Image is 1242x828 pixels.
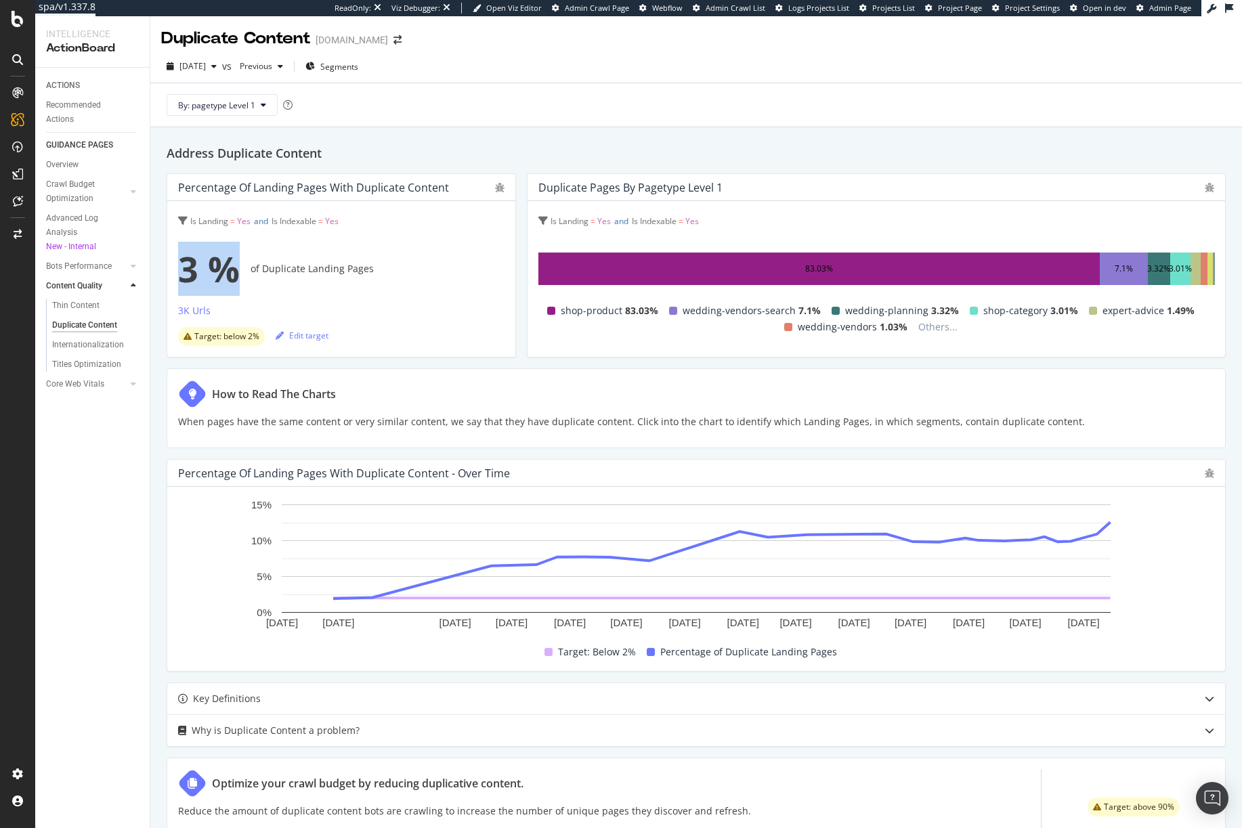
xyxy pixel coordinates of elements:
text: 15% [251,499,272,510]
a: ACTIONS [46,79,140,93]
span: Segments [320,61,358,72]
span: 2025 Aug. 25th [179,60,206,72]
span: Target: below 2% [194,332,259,341]
div: Recommended Actions [46,98,127,127]
span: Is Landing [551,215,588,227]
button: Segments [300,56,364,77]
div: warning label [178,327,265,346]
span: 83.03% [625,303,658,319]
span: vs [222,60,234,73]
div: Open Intercom Messenger [1196,782,1228,814]
div: 7.1% [1115,261,1133,277]
div: 3.01% [1169,261,1192,277]
h2: Address Duplicate Content [167,144,1226,162]
a: Project Settings [992,3,1060,14]
span: Is Landing [190,215,228,227]
text: [DATE] [440,617,471,629]
span: Projects List [872,3,915,13]
text: 10% [251,535,272,546]
span: Admin Page [1149,3,1191,13]
span: 1.03% [880,319,907,335]
a: Admin Crawl List [693,3,765,14]
text: [DATE] [1068,617,1100,629]
a: Webflow [639,3,683,14]
button: Edit target [276,324,328,346]
div: Duplicate Pages by pagetype Level 1 [538,181,723,194]
a: Open Viz Editor [473,3,542,14]
div: Overview [46,158,79,172]
text: [DATE] [1009,617,1041,629]
div: Intelligence [46,27,139,41]
span: 3 % [178,242,240,296]
div: Edit target [276,330,328,341]
text: [DATE] [554,617,586,629]
span: Yes [237,215,251,227]
a: Content Quality [46,279,127,293]
svg: A chart. [178,498,1214,633]
a: Internationalization [52,338,140,352]
div: How to Read The Charts [212,386,336,402]
a: Bots Performance [46,259,127,274]
span: 3.01% [1050,303,1078,319]
a: Open in dev [1070,3,1126,14]
text: [DATE] [322,617,354,629]
a: Admin Page [1136,3,1191,14]
span: Percentage of Duplicate Landing Pages [660,644,837,660]
span: wedding-vendors [798,319,877,335]
div: [DOMAIN_NAME] [316,33,388,47]
span: 1.49% [1167,303,1195,319]
div: Advanced Log Analysis [46,211,127,254]
a: Crawl Budget Optimization [46,177,127,206]
div: Titles Optimization [52,357,121,372]
div: Crawl Budget Optimization [46,177,117,206]
span: Admin Crawl List [706,3,765,13]
text: [DATE] [953,617,985,629]
a: Thin Content [52,299,140,313]
button: By: pagetype Level 1 [167,94,278,116]
div: Key Definitions [193,691,261,707]
text: 5% [257,571,272,582]
span: wedding-vendors-search [683,303,796,319]
div: Core Web Vitals [46,377,104,391]
a: Duplicate Content [52,318,140,332]
div: bug [1205,183,1214,192]
div: bug [495,183,505,192]
span: Project Settings [1005,3,1060,13]
span: Yes [597,215,611,227]
span: = [679,215,683,227]
div: ReadOnly: [335,3,371,14]
span: Target: above 90% [1104,803,1174,811]
span: Webflow [652,3,683,13]
a: Projects List [859,3,915,14]
text: [DATE] [668,617,700,629]
text: [DATE] [838,617,870,629]
span: = [230,215,235,227]
button: [DATE] [161,56,222,77]
div: warning label [1088,798,1180,816]
div: Internationalization [52,338,124,352]
div: 3.32% [1147,261,1170,277]
button: 3K Urls [178,303,211,324]
span: Target: Below 2% [558,644,636,660]
div: Optimize your crawl budget by reducing duplicative content. [212,775,523,791]
div: Percentage of Landing Pages with Duplicate Content [178,181,449,194]
span: and [254,215,268,227]
span: Open in dev [1083,3,1126,13]
a: Core Web Vitals [46,377,127,391]
span: By: pagetype Level 1 [178,100,255,111]
span: Previous [234,60,272,72]
span: Is Indexable [632,215,677,227]
text: [DATE] [610,617,642,629]
span: Open Viz Editor [486,3,542,13]
a: Admin Crawl Page [552,3,629,14]
span: Others... [913,319,963,335]
text: [DATE] [266,617,298,629]
div: Viz Debugger: [391,3,440,14]
div: Thin Content [52,299,100,313]
a: Titles Optimization [52,357,140,372]
div: Percentage of Landing Pages with Duplicate Content - Over Time [178,466,510,480]
span: Admin Crawl Page [565,3,629,13]
p: When pages have the same content or very similar content, we say that they have duplicate content... [178,414,1085,430]
div: Duplicate Content [161,27,310,50]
